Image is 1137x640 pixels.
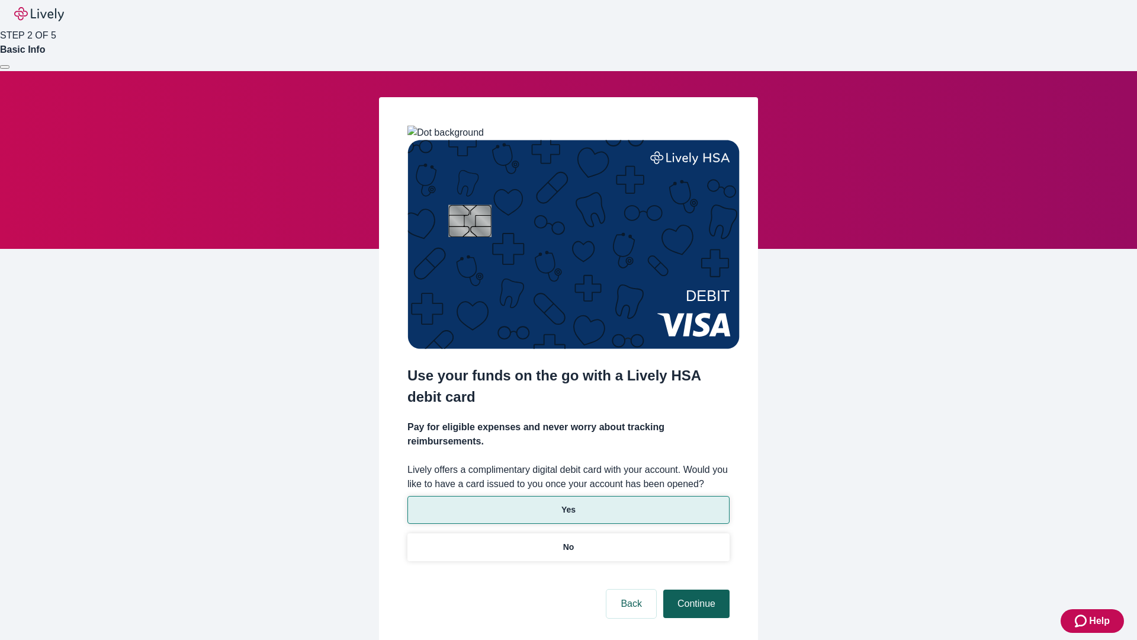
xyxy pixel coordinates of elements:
[563,541,574,553] p: No
[561,504,576,516] p: Yes
[14,7,64,21] img: Lively
[407,533,730,561] button: No
[663,590,730,618] button: Continue
[407,463,730,491] label: Lively offers a complimentary digital debit card with your account. Would you like to have a card...
[407,420,730,449] h4: Pay for eligible expenses and never worry about tracking reimbursements.
[407,126,484,140] img: Dot background
[407,365,730,408] h2: Use your funds on the go with a Lively HSA debit card
[606,590,656,618] button: Back
[407,496,730,524] button: Yes
[1075,614,1089,628] svg: Zendesk support icon
[1061,609,1124,633] button: Zendesk support iconHelp
[407,140,740,349] img: Debit card
[1089,614,1110,628] span: Help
